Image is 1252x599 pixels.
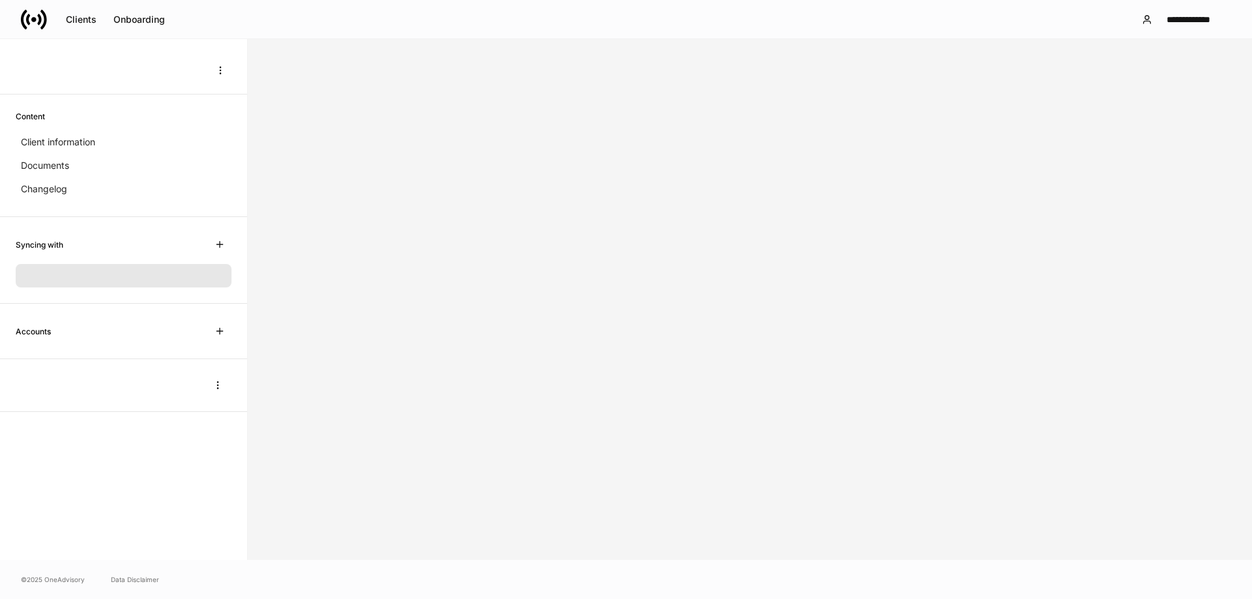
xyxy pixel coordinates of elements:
[57,9,105,30] button: Clients
[21,159,69,172] p: Documents
[16,130,231,154] a: Client information
[105,9,173,30] button: Onboarding
[21,136,95,149] p: Client information
[21,574,85,585] span: © 2025 OneAdvisory
[111,574,159,585] a: Data Disclaimer
[16,110,45,123] h6: Content
[16,239,63,251] h6: Syncing with
[16,177,231,201] a: Changelog
[66,15,97,24] div: Clients
[113,15,165,24] div: Onboarding
[21,183,67,196] p: Changelog
[16,154,231,177] a: Documents
[16,325,51,338] h6: Accounts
